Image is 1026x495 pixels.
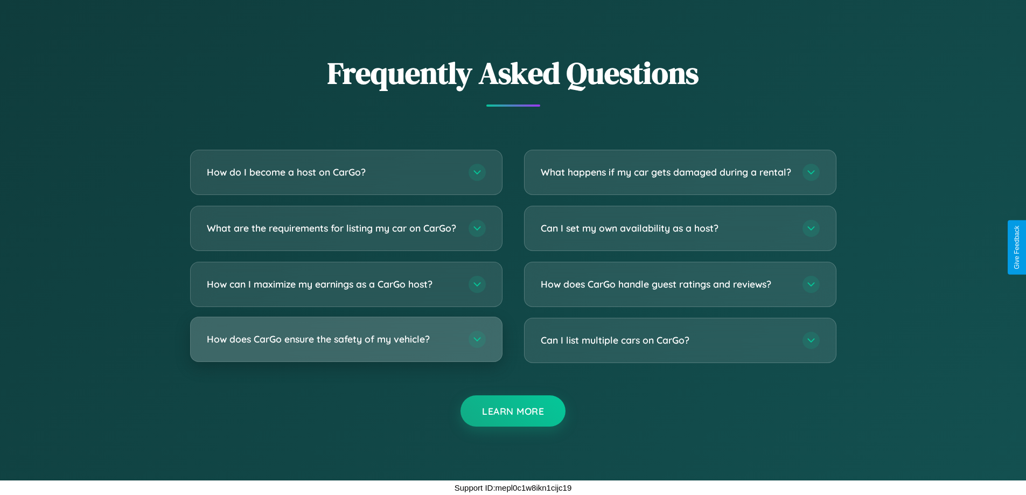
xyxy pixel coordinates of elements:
button: Learn More [460,395,566,427]
h3: Can I set my own availability as a host? [541,221,792,235]
h3: How do I become a host on CarGo? [207,165,458,179]
h3: Can I list multiple cars on CarGo? [541,333,792,347]
h3: How does CarGo ensure the safety of my vehicle? [207,332,458,346]
p: Support ID: mepl0c1w8ikn1cijc19 [455,480,572,495]
h3: How does CarGo handle guest ratings and reviews? [541,277,792,291]
h3: How can I maximize my earnings as a CarGo host? [207,277,458,291]
h2: Frequently Asked Questions [190,52,836,94]
h3: What are the requirements for listing my car on CarGo? [207,221,458,235]
div: Give Feedback [1013,226,1021,269]
h3: What happens if my car gets damaged during a rental? [541,165,792,179]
